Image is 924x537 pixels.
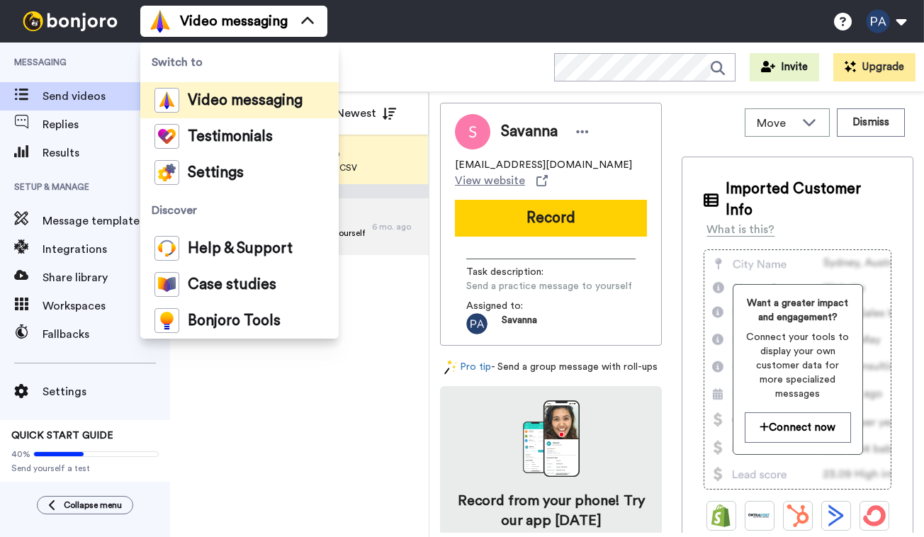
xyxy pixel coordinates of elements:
div: - Send a group message with roll-ups [440,360,662,375]
img: Image of Savanna [455,114,490,149]
div: What is this? [706,221,774,238]
a: View website [455,172,548,189]
img: magic-wand.svg [444,360,457,375]
img: Hubspot [787,504,809,527]
button: Upgrade [833,53,915,81]
button: Newest [325,99,407,128]
span: Send videos [43,88,143,105]
img: ConvertKit [863,504,886,527]
span: View website [455,172,525,189]
img: tm-color.svg [154,124,179,149]
span: Connect your tools to display your own customer data for more specialized messages [745,330,851,401]
span: Workspaces [43,298,170,315]
span: Share library [43,269,170,286]
img: Ontraport [748,504,771,527]
img: ActiveCampaign [825,504,847,527]
button: Record [455,200,647,237]
img: bj-logo-header-white.svg [17,11,123,31]
span: Integrations [43,241,170,258]
a: Bonjoro Tools [140,303,339,339]
a: Testimonials [140,118,339,154]
a: Pro tip [444,360,491,375]
span: Message template [43,213,143,230]
span: Settings [188,166,244,180]
span: Results [43,145,170,162]
span: Video messaging [188,94,303,108]
span: Testimonials [188,130,273,144]
span: Settings [43,383,170,400]
a: Video messaging [140,82,339,118]
img: bj-tools-colored.svg [154,308,179,333]
img: vm-color.svg [149,10,171,33]
span: Switch to [140,43,339,82]
img: vm-color.svg [154,88,179,113]
span: Bonjoro Tools [188,314,281,328]
span: Assigned to: [466,299,565,313]
span: Send a practice message to yourself [466,279,632,293]
span: 40% [11,448,30,460]
span: Case studies [188,278,276,292]
span: Replies [43,116,170,133]
img: case-study-colored.svg [154,272,179,297]
span: Move [757,115,795,132]
span: Task description : [466,265,565,279]
span: Fallbacks [43,326,170,343]
span: Imported Customer Info [726,179,891,221]
img: settings-colored.svg [154,160,179,185]
span: Video messaging [180,11,288,31]
img: help-and-support-colored.svg [154,236,179,261]
span: Savanna [502,313,537,334]
a: Settings [140,154,339,191]
span: Savanna [501,121,558,142]
span: Help & Support [188,242,293,256]
img: download [523,400,580,477]
span: [EMAIL_ADDRESS][DOMAIN_NAME] [455,158,632,172]
a: Case studies [140,266,339,303]
button: Dismiss [837,108,905,137]
button: Connect now [745,412,851,443]
button: Collapse menu [37,496,133,514]
img: ACg8ocLL8n2S6wBRH1Cos5Y0x-IftGJBLqN1WEA8KkfIpoQARYKvRe8D=s96-c [466,313,488,334]
div: 6 mo. ago [372,221,422,232]
button: Invite [750,53,819,81]
span: Discover [140,191,339,230]
h4: Record from your phone! Try our app [DATE] [454,491,648,531]
a: Help & Support [140,230,339,266]
span: Want a greater impact and engagement? [745,296,851,324]
span: Collapse menu [64,499,122,511]
img: Shopify [710,504,733,527]
span: QUICK START GUIDE [11,431,113,441]
span: Send yourself a test [11,463,159,474]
